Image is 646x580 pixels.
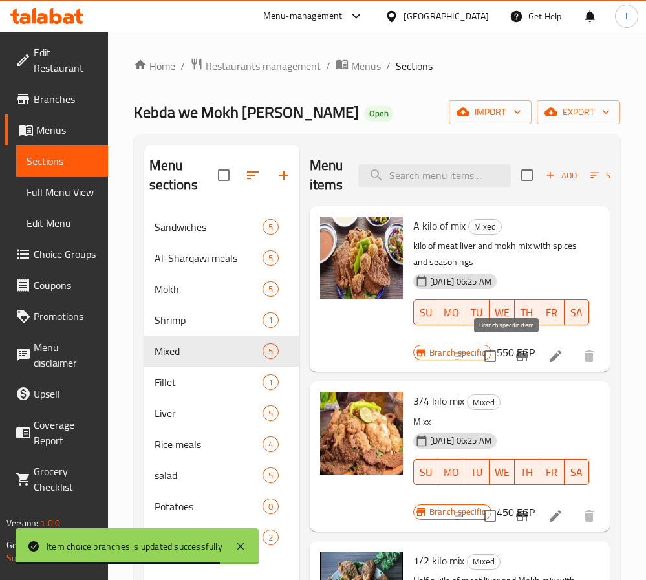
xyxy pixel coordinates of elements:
[469,463,484,482] span: TU
[155,467,263,483] div: salad
[469,303,484,322] span: TU
[358,164,511,187] input: search
[565,459,589,485] button: SA
[515,459,539,485] button: TH
[144,429,299,460] div: Rice meals4
[210,162,237,189] span: Select all sections
[155,343,263,359] span: Mixed
[396,58,433,74] span: Sections
[263,312,279,328] div: items
[547,104,610,120] span: export
[155,405,263,421] span: Liver
[590,168,626,183] span: Sort
[40,515,60,532] span: 1.0.0
[144,491,299,522] div: Potatoes0
[144,522,299,553] div: drinks2
[490,299,515,325] button: WE
[495,463,510,482] span: WE
[413,299,438,325] button: SU
[16,177,108,208] a: Full Menu View
[155,374,263,390] span: Fillet
[263,407,278,420] span: 5
[263,530,279,545] div: items
[587,166,629,186] button: Sort
[263,532,278,544] span: 2
[155,436,263,452] span: Rice meals
[27,184,98,200] span: Full Menu View
[574,500,605,532] button: delete
[320,217,403,299] img: A kilo of mix
[263,314,278,327] span: 1
[36,122,98,138] span: Menus
[310,156,343,195] h2: Menu items
[155,250,263,266] div: Al-Sharqawi meals
[144,206,299,558] nav: Menu sections
[625,9,627,23] span: I
[570,463,584,482] span: SA
[263,376,278,389] span: 1
[413,459,438,485] button: SU
[5,114,108,145] a: Menus
[449,100,532,124] button: import
[206,58,321,74] span: Restaurants management
[34,386,98,402] span: Upsell
[386,58,391,74] li: /
[336,58,381,74] a: Menus
[16,208,108,239] a: Edit Menu
[155,219,263,235] span: Sandwiches
[263,250,279,266] div: items
[144,274,299,305] div: Mokh5
[570,303,584,322] span: SA
[413,414,589,430] p: Mixx
[468,219,502,235] div: Mixed
[515,299,539,325] button: TH
[548,508,563,524] a: Edit menu item
[565,299,589,325] button: SA
[263,252,278,264] span: 5
[413,391,464,411] span: 3/4 kilo mix
[34,91,98,107] span: Branches
[144,211,299,242] div: Sandwiches5
[364,108,394,119] span: Open
[144,367,299,398] div: Fillet1
[134,58,175,74] a: Home
[34,339,98,371] span: Menu disclaimer
[513,162,541,189] span: Select section
[263,219,279,235] div: items
[490,459,515,485] button: WE
[144,336,299,367] div: Mixed5
[520,463,534,482] span: TH
[419,303,433,322] span: SU
[34,45,98,76] span: Edit Restaurant
[541,166,582,186] button: Add
[5,378,108,409] a: Upsell
[5,301,108,332] a: Promotions
[425,275,497,288] span: [DATE] 06:25 AM
[469,219,501,234] span: Mixed
[263,405,279,421] div: items
[263,469,278,482] span: 5
[180,58,185,74] li: /
[467,554,501,570] div: Mixed
[351,58,381,74] span: Menus
[5,270,108,301] a: Coupons
[464,299,489,325] button: TU
[149,156,218,195] h2: Menu sections
[144,460,299,491] div: salad5
[144,398,299,429] div: Liver5
[263,345,278,358] span: 5
[537,100,620,124] button: export
[326,58,330,74] li: /
[190,58,321,74] a: Restaurants management
[263,281,279,297] div: items
[506,341,537,372] button: Branch-specific-item
[404,9,489,23] div: [GEOGRAPHIC_DATA]
[5,409,108,456] a: Coverage Report
[268,160,299,191] button: Add section
[134,98,359,127] span: Kebda we Mokh [PERSON_NAME]
[477,502,504,530] span: Select to update
[495,303,510,322] span: WE
[6,550,89,566] a: Support.OpsPlatform
[155,499,263,514] span: Potatoes
[520,303,534,322] span: TH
